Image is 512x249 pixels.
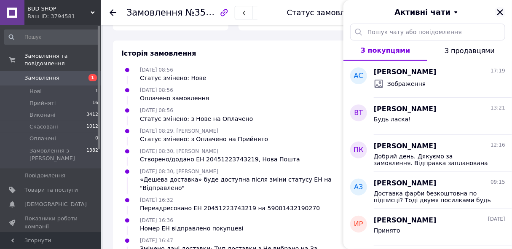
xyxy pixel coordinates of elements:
input: Пошук чату або повідомлення [350,24,505,40]
button: З продавцями [427,40,512,61]
span: Історія замовлення [121,49,196,57]
span: ВТ [354,108,363,118]
span: 17:19 [491,67,505,75]
span: [PERSON_NAME] [374,104,437,114]
span: АЗ [354,182,363,192]
span: Скасовані [29,123,58,131]
span: [PERSON_NAME] [374,67,437,77]
span: 0 [95,135,98,142]
span: 16 [92,99,98,107]
span: 1382 [86,147,98,162]
span: Товари та послуги [24,186,78,194]
span: [PERSON_NAME] [374,179,437,188]
span: Прийняті [29,99,56,107]
span: [DATE] 08:56 [140,107,173,113]
div: Повернутися назад [110,8,116,17]
div: Статус змінено: з Оплачено на Прийнято [140,135,268,143]
span: Зображення [387,80,426,88]
span: Принято [374,227,400,234]
span: ПК [354,145,363,155]
span: Повідомлення [24,172,65,179]
span: [DATE] 08:56 [140,67,173,73]
span: [DATE] [488,216,505,223]
button: ИР[PERSON_NAME][DATE]Принято [343,209,512,246]
span: 12:16 [491,142,505,149]
div: «Дешева доставка» буде доступна після зміни статусу ЕН на "Відправлено" [140,175,345,192]
div: Оплачено замовлення [140,94,209,102]
span: BUD SHOP [27,5,91,13]
span: Доставка фарби безкоштовна по підписці? Тоді двумя посилками будь ласка [374,190,493,203]
span: Добрий день. Дякуємо за замовлення. Відправка запланована на 12-13.08. З повагою BUD SHOP [374,153,493,166]
div: Ваш ID: 3794581 [27,13,101,20]
span: 1 [95,88,98,95]
span: АС [354,71,363,81]
span: 1 [88,74,97,81]
span: Активні чати [394,7,450,18]
div: Статус змінено: Нове [140,74,206,82]
span: [DATE] 16:47 [140,238,173,244]
div: Переадресовано ЕН 20451223743219 на 59001432190270 [140,204,320,212]
span: [DATE] 16:32 [140,197,173,203]
span: 13:21 [491,104,505,112]
button: З покупцями [343,40,427,61]
span: 09:15 [491,179,505,186]
div: Створено/додано ЕН 20451223743219, Нова Пошта [140,155,300,163]
span: Виконані [29,111,56,119]
div: Статус змінено: з Нове на Оплачено [140,115,253,123]
span: [PERSON_NAME] [374,142,437,151]
div: Номер ЕН відправлено покупцеві [140,224,244,233]
span: Замовлення та повідомлення [24,52,101,67]
span: [PERSON_NAME] [374,216,437,225]
span: Замовлення з [PERSON_NAME] [29,147,86,162]
span: [DATE] 08:30, [PERSON_NAME] [140,169,218,174]
span: Показники роботи компанії [24,215,78,230]
span: [DEMOGRAPHIC_DATA] [24,201,87,208]
span: [DATE] 08:30, [PERSON_NAME] [140,148,218,154]
span: [DATE] 16:36 [140,217,173,223]
button: ВТ[PERSON_NAME]13:21Будь ласка! [343,98,512,135]
input: Пошук [4,29,99,45]
span: 1012 [86,123,98,131]
span: №356404215 [185,7,245,18]
span: Оплачені [29,135,56,142]
span: Замовлення [24,74,59,82]
span: З покупцями [361,46,410,54]
span: ИР [354,220,363,229]
span: [DATE] 08:29, [PERSON_NAME] [140,128,218,134]
button: АС[PERSON_NAME]17:19Зображення [343,61,512,98]
div: Статус замовлення [287,8,365,17]
span: З продавцями [445,47,495,55]
button: ПК[PERSON_NAME]12:16Добрий день. Дякуємо за замовлення. Відправка запланована на 12-13.08. З пова... [343,135,512,172]
span: Замовлення [126,8,183,18]
span: Будь ласка! [374,116,411,123]
button: Закрити [495,7,505,17]
span: 3412 [86,111,98,119]
span: Нові [29,88,42,95]
button: Активні чати [367,7,488,18]
span: [DATE] 08:56 [140,87,173,93]
button: АЗ[PERSON_NAME]09:15Доставка фарби безкоштовна по підписці? Тоді двумя посилками будь ласка [343,172,512,209]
